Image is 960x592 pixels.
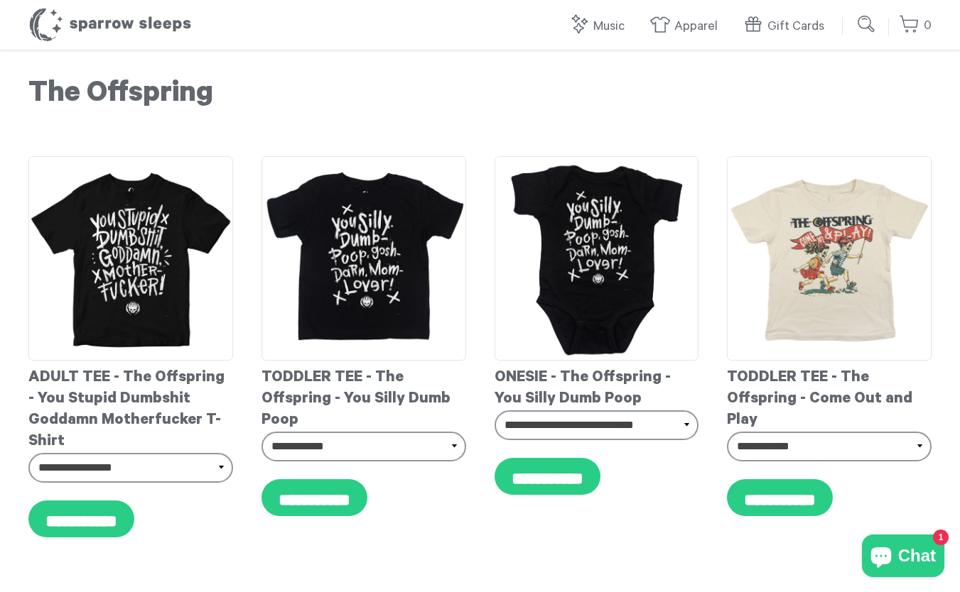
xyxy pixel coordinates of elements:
input: Submit [853,10,881,38]
inbox-online-store-chat: Shopify online store chat [858,535,949,581]
img: TheOffspring-YouSilly-ToddlerT-shirt_grande.jpg [261,156,466,361]
div: TODDLER TEE - The Offspring - Come Out and Play [727,361,932,432]
a: 0 [899,11,932,41]
img: TheOffspring-YouStupid-AdultT-shirt_grande.jpg [28,156,233,361]
h1: The Offspring [28,78,932,114]
a: Music [568,11,632,42]
div: TODDLER TEE - The Offspring - You Silly Dumb Poop [261,361,466,432]
a: Apparel [649,11,725,42]
div: ONESIE - The Offspring - You Silly Dumb Poop [495,361,699,410]
a: Gift Cards [743,11,831,42]
h1: Sparrow Sleeps [28,7,192,43]
img: TheOffspring-ComeOutAndPlay-ToddlerT-shirt_grande.jpg [727,156,932,361]
div: ADULT TEE - The Offspring - You Stupid Dumbshit Goddamn Motherfucker T-Shirt [28,361,233,453]
img: TheOffspring-YouSilly-Onesie_grande.jpg [495,156,699,361]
